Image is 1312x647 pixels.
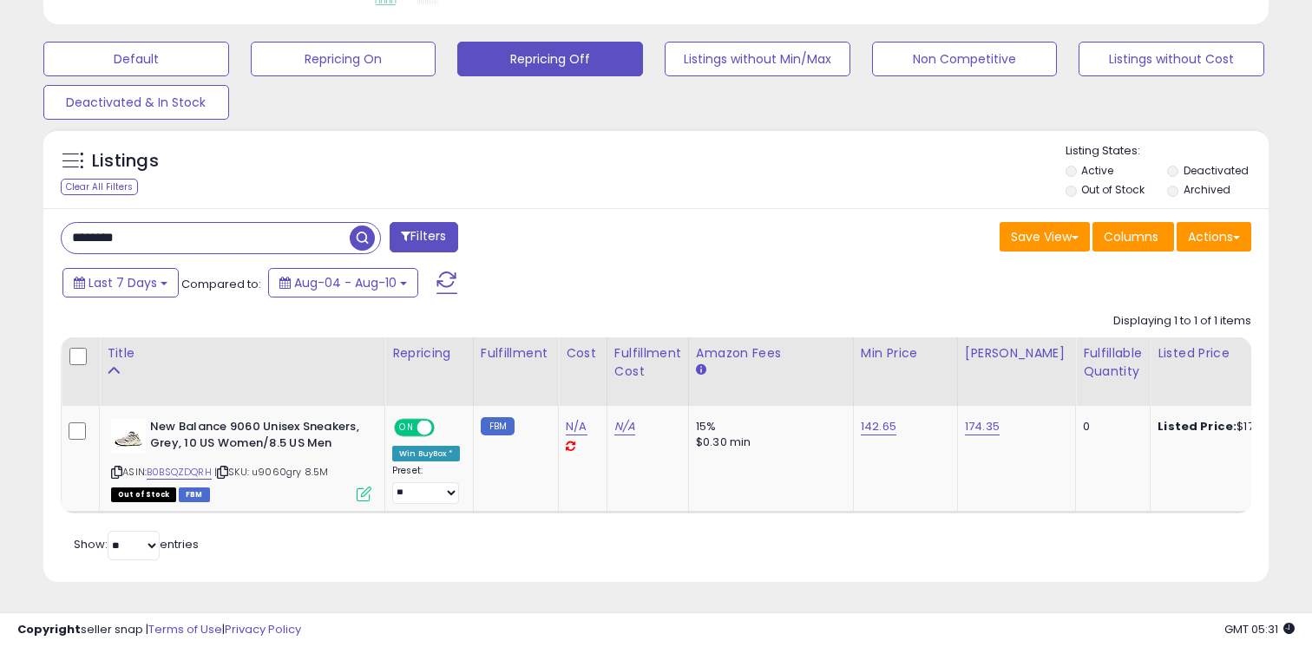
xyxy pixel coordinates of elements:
div: Title [107,344,377,363]
span: 2025-08-18 05:31 GMT [1224,621,1295,637]
div: Win BuyBox * [392,446,460,461]
button: Save View [1000,222,1090,252]
button: Repricing Off [457,42,643,76]
span: All listings that are currently out of stock and unavailable for purchase on Amazon [111,487,176,502]
strong: Copyright [17,621,81,637]
a: 142.65 [861,418,896,435]
span: ON [396,421,417,435]
div: Fulfillment Cost [614,344,681,381]
button: Aug-04 - Aug-10 [268,268,418,297]
button: Repricing On [251,42,436,76]
h5: Listings [92,149,159,173]
button: Deactivated & In Stock [43,85,229,120]
p: Listing States: [1066,143,1269,160]
div: ASIN: [111,419,371,500]
button: Filters [390,222,457,252]
button: Listings without Cost [1079,42,1264,76]
div: Listed Price [1158,344,1308,363]
small: Amazon Fees. [696,363,706,378]
label: Out of Stock [1081,182,1145,197]
div: 15% [696,419,840,435]
a: Terms of Use [148,621,222,637]
span: Compared to: [181,276,261,292]
div: seller snap | | [17,622,301,638]
div: Clear All Filters [61,179,138,195]
span: Columns [1104,228,1158,245]
div: Preset: [392,465,460,504]
span: Aug-04 - Aug-10 [294,274,397,291]
span: Last 7 Days [89,274,157,291]
button: Columns [1092,222,1174,252]
div: $174.35 [1158,419,1302,435]
div: Repricing [392,344,466,363]
a: N/A [614,418,635,435]
div: Fulfillable Quantity [1083,344,1143,381]
a: N/A [566,418,587,435]
button: Listings without Min/Max [665,42,850,76]
div: Displaying 1 to 1 of 1 items [1113,313,1251,330]
small: FBM [481,417,515,435]
div: Amazon Fees [696,344,846,363]
div: $0.30 min [696,435,840,450]
span: FBM [179,487,210,502]
button: Last 7 Days [62,268,179,297]
a: Privacy Policy [225,621,301,637]
b: Listed Price: [1158,418,1237,435]
label: Deactivated [1184,163,1249,178]
div: [PERSON_NAME] [965,344,1068,363]
span: Show: entries [74,536,199,552]
div: Fulfillment [481,344,551,363]
span: | SKU: u9060gry 8.5M [214,465,328,479]
div: Min Price [861,344,950,363]
label: Archived [1184,182,1230,197]
a: 174.35 [965,418,1000,435]
img: 31lfaaFQWLL._SL40_.jpg [111,419,146,454]
button: Non Competitive [872,42,1058,76]
button: Actions [1177,222,1251,252]
b: New Balance 9060 Unisex Sneakers, Grey, 10 US Women/8.5 US Men [150,419,361,455]
span: OFF [432,421,460,435]
div: Cost [566,344,600,363]
a: B0BSQZDQRH [147,465,212,480]
button: Default [43,42,229,76]
label: Active [1081,163,1113,178]
div: 0 [1083,419,1137,435]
